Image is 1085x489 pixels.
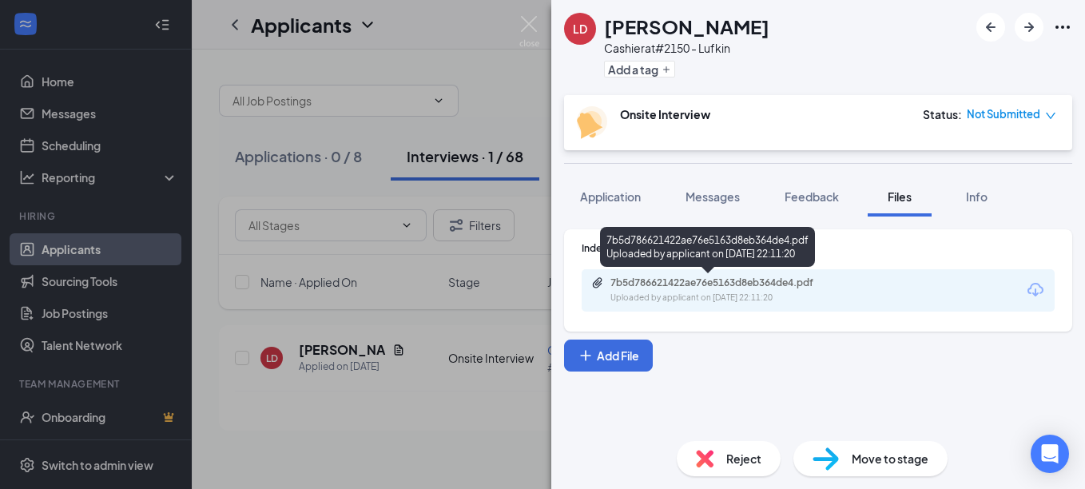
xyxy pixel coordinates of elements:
[726,450,761,467] span: Reject
[610,276,834,289] div: 7b5d786621422ae76e5163d8eb364de4.pdf
[591,276,604,289] svg: Paperclip
[610,292,850,304] div: Uploaded by applicant on [DATE] 22:11:20
[591,276,850,304] a: Paperclip7b5d786621422ae76e5163d8eb364de4.pdfUploaded by applicant on [DATE] 22:11:20
[1015,13,1043,42] button: ArrowRight
[600,227,815,267] div: 7b5d786621422ae76e5163d8eb364de4.pdf Uploaded by applicant on [DATE] 22:11:20
[564,340,653,372] button: Add FilePlus
[604,61,675,78] button: PlusAdd a tag
[1019,18,1039,37] svg: ArrowRight
[604,13,769,40] h1: [PERSON_NAME]
[888,189,912,204] span: Files
[976,13,1005,42] button: ArrowLeftNew
[967,106,1040,122] span: Not Submitted
[1053,18,1072,37] svg: Ellipses
[1026,280,1045,300] svg: Download
[981,18,1000,37] svg: ArrowLeftNew
[966,189,988,204] span: Info
[1045,110,1056,121] span: down
[923,106,962,122] div: Status :
[604,40,769,56] div: Cashier at #2150 - Lufkin
[573,21,587,37] div: LD
[582,241,1055,255] div: Indeed Resume
[578,348,594,364] svg: Plus
[662,65,671,74] svg: Plus
[686,189,740,204] span: Messages
[852,450,928,467] span: Move to stage
[1031,435,1069,473] div: Open Intercom Messenger
[620,107,710,121] b: Onsite Interview
[580,189,641,204] span: Application
[785,189,839,204] span: Feedback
